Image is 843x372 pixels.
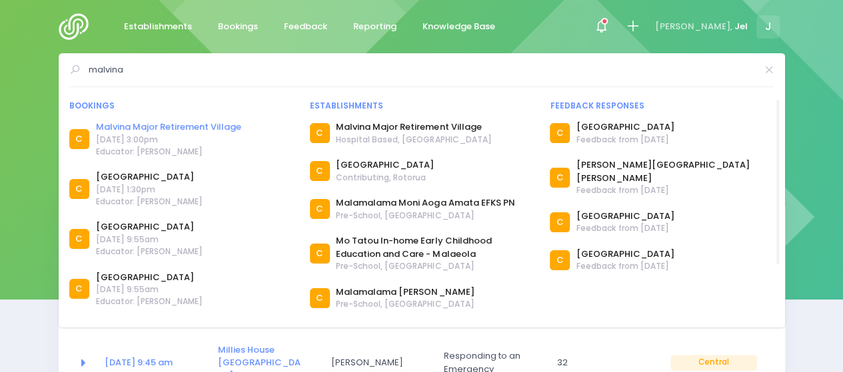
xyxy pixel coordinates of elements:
a: Malvina Major Retirement Village [336,120,491,134]
span: Jel [734,20,748,33]
span: [DATE] 3:00pm [96,134,241,146]
span: Feedback [284,20,327,33]
span: Feedback from [DATE] [576,260,674,272]
span: Hospital Based, [GEOGRAPHIC_DATA] [336,134,491,146]
a: [GEOGRAPHIC_DATA] [576,248,674,261]
span: Reporting [353,20,397,33]
span: [PERSON_NAME] [331,356,417,369]
a: [GEOGRAPHIC_DATA] [336,158,434,172]
span: Pre-School, [GEOGRAPHIC_DATA] [336,260,533,272]
div: C [69,129,89,149]
a: Reporting [343,14,408,40]
a: Feedback [273,14,339,40]
img: Logo [59,13,97,40]
span: Central [670,355,757,371]
span: Feedback from [DATE] [576,134,674,146]
a: Mo Tatou In-home Early Childhood Education and Care - Malaeola [336,234,533,260]
div: C [310,199,330,219]
span: Bookings [218,20,258,33]
div: C [69,229,89,249]
a: Bookings [207,14,269,40]
a: [GEOGRAPHIC_DATA] [96,170,203,184]
span: Educator: [PERSON_NAME] [96,295,203,307]
a: [PERSON_NAME][GEOGRAPHIC_DATA][PERSON_NAME] [576,158,774,184]
span: Pre-School, [GEOGRAPHIC_DATA] [336,298,474,310]
span: J [756,15,780,39]
span: Educator: [PERSON_NAME] [96,196,203,208]
div: C [310,123,330,143]
a: [GEOGRAPHIC_DATA] [96,271,203,284]
span: Feedback from [DATE] [576,222,674,234]
span: Establishments [124,20,192,33]
span: Feedback from [DATE] [576,184,774,196]
span: [DATE] 9:55am [96,283,203,295]
span: [DATE] 9:55am [96,234,203,246]
a: Knowledge Base [412,14,506,40]
div: C [310,244,330,264]
span: Knowledge Base [422,20,495,33]
a: [GEOGRAPHIC_DATA] [576,120,674,134]
a: Malamalama Moni Aoga Amata EFKS PN [336,196,514,210]
a: [DATE] 9:45 am [105,356,173,369]
span: Contributing, Rotorua [336,172,434,184]
a: Malvina Major Retirement Village [96,120,241,134]
div: Establishments [310,100,534,112]
div: C [310,288,330,308]
span: Educator: [PERSON_NAME] [96,146,241,158]
span: [DATE] 1:30pm [96,184,203,196]
div: C [310,161,330,181]
div: Feedback responses [550,100,774,112]
div: C [69,279,89,299]
span: Educator: [PERSON_NAME] [96,246,203,258]
input: Search for anything (like establishments, bookings, or feedback) [89,60,756,80]
a: [GEOGRAPHIC_DATA] [576,210,674,223]
a: Malamalama [PERSON_NAME] [336,285,474,299]
span: Pre-School, [GEOGRAPHIC_DATA] [336,210,514,222]
div: C [550,168,570,188]
span: [PERSON_NAME], [655,20,732,33]
div: C [550,123,570,143]
a: Establishments [113,14,203,40]
div: C [69,179,89,199]
span: 32 [557,356,644,369]
div: C [550,250,570,270]
div: Bookings [69,100,293,112]
div: C [550,212,570,232]
a: [GEOGRAPHIC_DATA] [96,220,203,234]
